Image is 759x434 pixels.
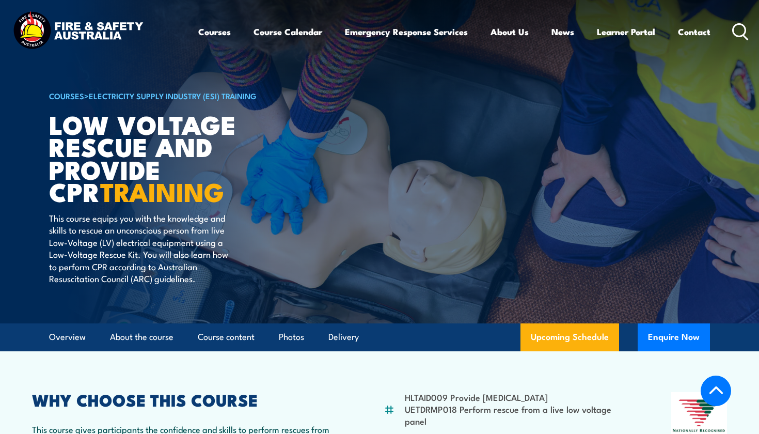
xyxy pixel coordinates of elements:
[405,403,621,427] li: UETDRMP018 Perform rescue from a live low voltage panel
[328,323,359,351] a: Delivery
[49,212,238,284] p: This course equips you with the knowledge and skills to rescue an unconscious person from live Lo...
[32,392,334,407] h2: WHY CHOOSE THIS COURSE
[491,18,529,45] a: About Us
[198,18,231,45] a: Courses
[49,323,86,351] a: Overview
[597,18,655,45] a: Learner Portal
[89,90,257,101] a: Electricity Supply Industry (ESI) Training
[110,323,173,351] a: About the course
[551,18,574,45] a: News
[678,18,710,45] a: Contact
[345,18,468,45] a: Emergency Response Services
[49,89,304,102] h6: >
[254,18,322,45] a: Course Calendar
[405,391,621,403] li: HLTAID009 Provide [MEDICAL_DATA]
[100,171,224,211] strong: TRAINING
[49,90,84,101] a: COURSES
[279,323,304,351] a: Photos
[638,323,710,351] button: Enquire Now
[198,323,255,351] a: Course content
[520,323,619,351] a: Upcoming Schedule
[49,113,304,202] h1: Low Voltage Rescue and Provide CPR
